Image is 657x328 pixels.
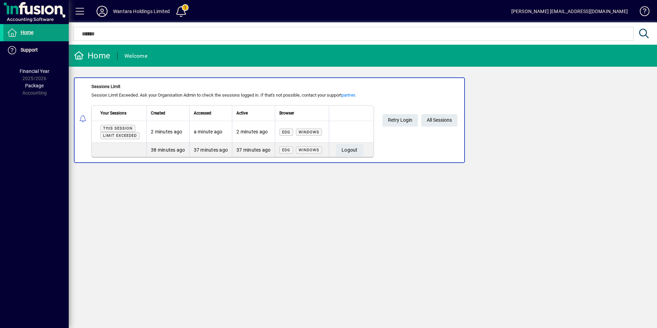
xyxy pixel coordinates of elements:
[299,148,319,152] span: Windows
[232,143,275,157] td: 37 minutes ago
[3,42,69,59] a: Support
[279,109,294,117] span: Browser
[342,144,358,156] span: Logout
[25,83,44,88] span: Package
[20,68,49,74] span: Financial Year
[189,143,232,157] td: 37 minutes ago
[342,92,355,98] a: partner
[151,109,165,117] span: Created
[189,121,232,143] td: a minute ago
[103,133,137,138] span: Limit exceeded
[103,126,133,131] span: This session
[299,130,319,134] span: Windows
[100,109,126,117] span: Your Sessions
[427,114,452,126] span: All Sessions
[236,109,248,117] span: Active
[113,6,170,17] div: Wantara Holdings Limited
[91,83,374,90] div: Sessions Limit
[21,30,33,35] span: Home
[336,144,363,156] button: Logout
[124,51,147,62] div: Welcome
[74,50,110,61] div: Home
[21,47,38,53] span: Support
[232,121,275,143] td: 2 minutes ago
[69,77,657,163] app-alert-notification-menu-item: Sessions Limit
[421,114,457,127] a: All Sessions
[194,109,211,117] span: Accessed
[388,114,412,126] span: Retry Login
[282,148,290,152] span: Edg
[382,114,418,127] button: Retry Login
[91,92,374,99] div: Session Limit Exceeded. Ask your Organisation Admin to check the sessions logged in. If that's no...
[91,5,113,18] button: Profile
[146,143,189,157] td: 38 minutes ago
[635,1,648,24] a: Knowledge Base
[146,121,189,143] td: 2 minutes ago
[282,130,290,134] span: Edg
[511,6,628,17] div: [PERSON_NAME] [EMAIL_ADDRESS][DOMAIN_NAME]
